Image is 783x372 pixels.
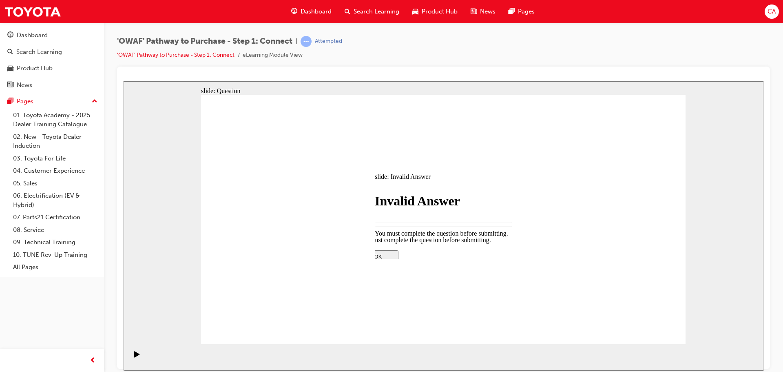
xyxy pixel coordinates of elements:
[10,224,101,236] a: 08. Service
[518,7,535,16] span: Pages
[3,78,101,93] a: News
[301,7,332,16] span: Dashboard
[285,3,338,20] a: guage-iconDashboard
[7,49,13,56] span: search-icon
[301,36,312,47] span: learningRecordVerb_ATTEMPT-icon
[471,7,477,17] span: news-icon
[10,177,101,190] a: 05. Sales
[10,189,101,211] a: 06. Electrification (EV & Hybrid)
[16,47,62,57] div: Search Learning
[17,97,33,106] div: Pages
[10,211,101,224] a: 07. Parts21 Certification
[92,96,97,107] span: up-icon
[10,152,101,165] a: 03. Toyota For Life
[243,51,303,60] li: eLearning Module View
[10,165,101,177] a: 04. Customer Experience
[7,82,13,89] span: news-icon
[345,7,350,17] span: search-icon
[7,98,13,105] span: pages-icon
[3,94,101,109] button: Pages
[406,3,464,20] a: car-iconProduct Hub
[117,51,234,58] a: 'OWAF' Pathway to Purchase - Step 1: Connect
[17,31,48,40] div: Dashboard
[338,3,406,20] a: search-iconSearch Learning
[412,7,418,17] span: car-icon
[17,64,53,73] div: Product Hub
[7,65,13,72] span: car-icon
[315,38,342,45] div: Attempted
[354,7,399,16] span: Search Learning
[10,109,101,131] a: 01. Toyota Academy - 2025 Dealer Training Catalogue
[10,261,101,274] a: All Pages
[17,80,32,90] div: News
[3,45,101,60] a: Search Learning
[3,26,101,94] button: DashboardSearch LearningProduct HubNews
[480,7,495,16] span: News
[90,356,96,366] span: prev-icon
[291,7,297,17] span: guage-icon
[10,249,101,261] a: 10. TUNE Rev-Up Training
[3,61,101,76] a: Product Hub
[117,37,292,46] span: 'OWAF' Pathway to Purchase - Step 1: Connect
[10,131,101,152] a: 02. New - Toyota Dealer Induction
[4,2,61,21] img: Trak
[7,32,13,39] span: guage-icon
[502,3,541,20] a: pages-iconPages
[509,7,515,17] span: pages-icon
[3,28,101,43] a: Dashboard
[464,3,502,20] a: news-iconNews
[765,4,779,19] button: CA
[10,236,101,249] a: 09. Technical Training
[768,7,776,16] span: CA
[296,37,297,46] span: |
[422,7,458,16] span: Product Hub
